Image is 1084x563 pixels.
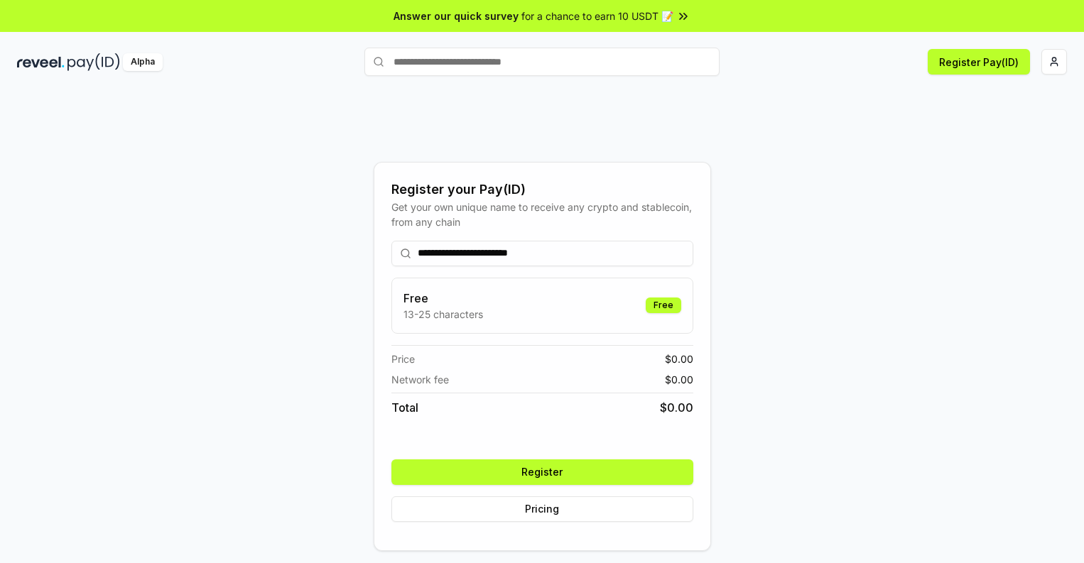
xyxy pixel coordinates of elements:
[67,53,120,71] img: pay_id
[403,290,483,307] h3: Free
[665,351,693,366] span: $ 0.00
[928,49,1030,75] button: Register Pay(ID)
[17,53,65,71] img: reveel_dark
[403,307,483,322] p: 13-25 characters
[391,459,693,485] button: Register
[394,9,519,23] span: Answer our quick survey
[391,372,449,387] span: Network fee
[521,9,673,23] span: for a chance to earn 10 USDT 📝
[123,53,163,71] div: Alpha
[391,399,418,416] span: Total
[391,496,693,522] button: Pricing
[391,180,693,199] div: Register your Pay(ID)
[646,297,681,313] div: Free
[391,199,693,229] div: Get your own unique name to receive any crypto and stablecoin, from any chain
[665,372,693,387] span: $ 0.00
[391,351,415,366] span: Price
[660,399,693,416] span: $ 0.00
